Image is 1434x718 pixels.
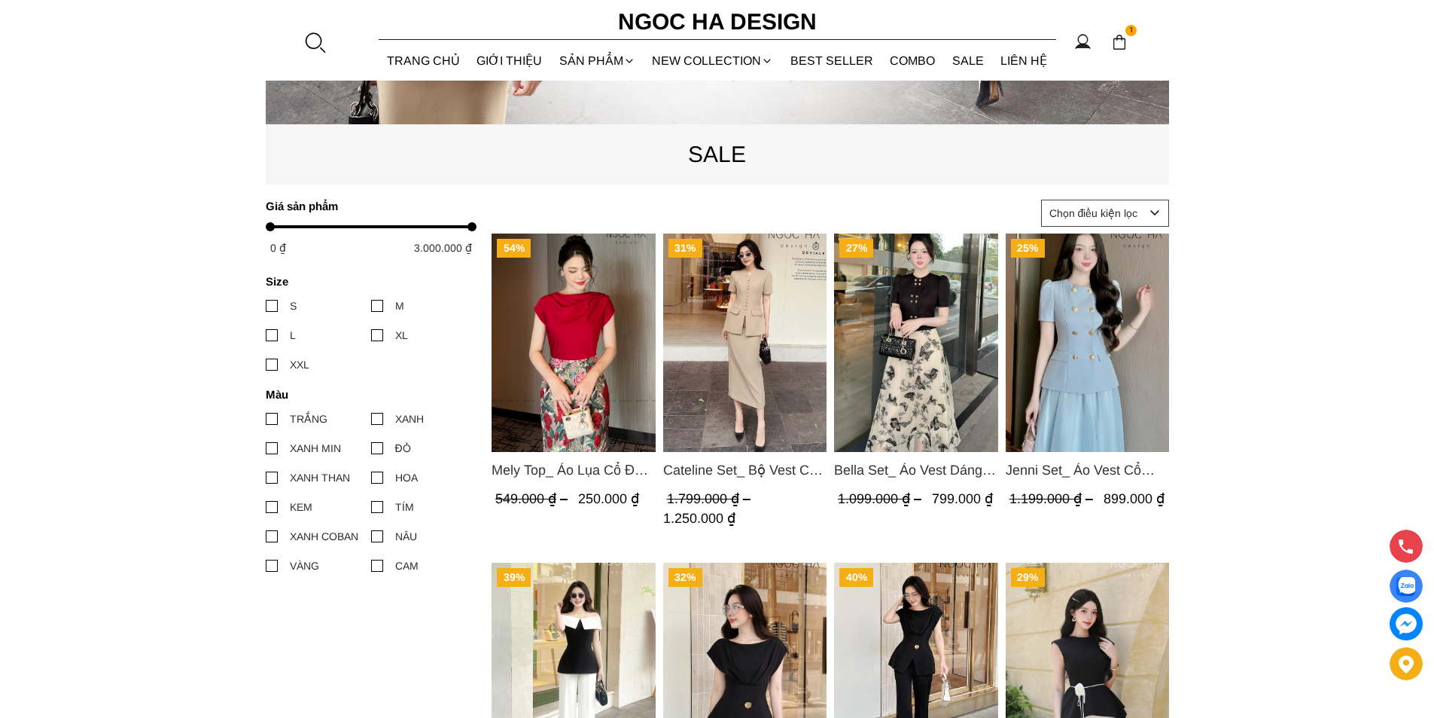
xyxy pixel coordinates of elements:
[290,499,312,515] div: KEM
[290,327,296,344] div: L
[395,499,414,515] div: TÍM
[1005,460,1169,481] span: Jenni Set_ Áo Vest Cổ Tròn Đính Cúc, Chân Váy Tơ Màu Xanh A1051+CV132
[395,327,408,344] div: XL
[266,275,467,288] h4: Size
[662,460,827,481] span: Cateline Set_ Bộ Vest Cổ V Đính Cúc Nhí Chân Váy Bút Chì BJ127
[395,558,419,574] div: CAM
[1005,234,1169,452] a: Product image - Jenni Set_ Áo Vest Cổ Tròn Đính Cúc, Chân Váy Tơ Màu Xanh A1051+CV132
[662,460,827,481] a: Link to Cateline Set_ Bộ Vest Cổ V Đính Cúc Nhí Chân Váy Bút Chì BJ127
[1009,491,1096,506] span: 1.199.000 ₫
[666,491,754,506] span: 1.799.000 ₫
[1005,234,1169,452] img: Jenni Set_ Áo Vest Cổ Tròn Đính Cúc, Chân Váy Tơ Màu Xanh A1051+CV132
[495,491,571,506] span: 549.000 ₫
[1111,34,1128,50] img: img-CART-ICON-ksit0nf1
[604,4,830,40] a: Ngoc Ha Design
[270,242,286,254] span: 0 ₫
[468,41,551,81] a: GIỚI THIỆU
[492,234,656,452] img: Mely Top_ Áo Lụa Cổ Đổ Rớt Vai A003
[290,440,341,457] div: XANH MIN
[290,469,350,486] div: XANH THAN
[551,41,644,81] div: SẢN PHẨM
[290,528,358,545] div: XANH COBAN
[662,511,735,526] span: 1.250.000 ₫
[492,234,656,452] a: Product image - Mely Top_ Áo Lụa Cổ Đổ Rớt Vai A003
[1390,607,1423,640] a: messenger
[838,491,925,506] span: 1.099.000 ₫
[492,460,656,481] a: Link to Mely Top_ Áo Lụa Cổ Đổ Rớt Vai A003
[290,411,327,427] div: TRẮNG
[290,298,297,314] div: S
[395,411,424,427] div: XANH
[290,356,309,373] div: XXL
[266,136,1169,172] p: SALE
[395,298,404,314] div: M
[662,234,827,452] img: Cateline Set_ Bộ Vest Cổ V Đính Cúc Nhí Chân Váy Bút Chì BJ127
[290,558,319,574] div: VÀNG
[266,200,467,212] h4: Giá sản phẩm
[395,440,411,457] div: ĐỎ
[1125,25,1137,37] span: 1
[932,491,993,506] span: 799.000 ₫
[782,41,882,81] a: BEST SELLER
[944,41,993,81] a: SALE
[1103,491,1164,506] span: 899.000 ₫
[834,460,998,481] a: Link to Bella Set_ Áo Vest Dáng Lửng Cúc Đồng, Chân Váy Họa Tiết Bướm A990+CV121
[992,41,1056,81] a: LIÊN HỆ
[834,234,998,452] img: Bella Set_ Áo Vest Dáng Lửng Cúc Đồng, Chân Váy Họa Tiết Bướm A990+CV121
[266,388,467,401] h4: Màu
[834,460,998,481] span: Bella Set_ Áo Vest Dáng Lửng Cúc Đồng, Chân Váy Họa Tiết Bướm A990+CV121
[834,234,998,452] a: Product image - Bella Set_ Áo Vest Dáng Lửng Cúc Đồng, Chân Váy Họa Tiết Bướm A990+CV121
[1005,460,1169,481] a: Link to Jenni Set_ Áo Vest Cổ Tròn Đính Cúc, Chân Váy Tơ Màu Xanh A1051+CV132
[881,41,944,81] a: Combo
[395,469,418,486] div: HOA
[644,41,782,81] a: NEW COLLECTION
[492,460,656,481] span: Mely Top_ Áo Lụa Cổ Đổ Rớt Vai A003
[395,528,417,545] div: NÂU
[414,242,472,254] span: 3.000.000 ₫
[1390,570,1423,603] a: Display image
[379,41,469,81] a: TRANG CHỦ
[662,234,827,452] a: Product image - Cateline Set_ Bộ Vest Cổ V Đính Cúc Nhí Chân Váy Bút Chì BJ127
[578,491,639,506] span: 250.000 ₫
[1396,577,1415,596] img: Display image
